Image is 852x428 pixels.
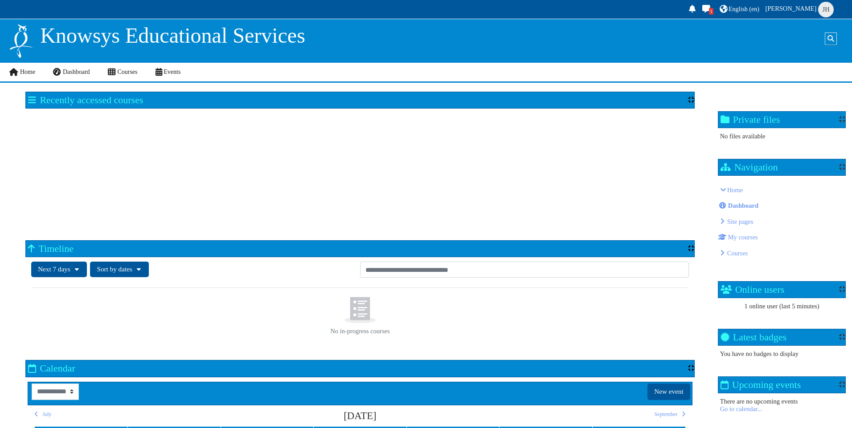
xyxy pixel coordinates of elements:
[688,364,694,371] div: Show / hide the block
[839,333,845,340] div: Show / hide the block
[709,8,713,15] div: There are 1 unread conversations
[688,96,694,103] div: Show / hide the block
[655,411,678,417] span: September
[721,379,801,390] h2: Upcoming events
[720,133,844,140] div: No files available
[714,108,849,428] section: Blocks
[720,405,762,412] a: Go to calendar...
[764,1,837,18] a: User menu
[40,23,305,48] p: Knowsys Educational Services
[766,5,817,12] span: [PERSON_NAME]
[720,184,844,259] li: Home
[90,262,148,277] button: Sort timeline items
[686,3,698,16] div: Show notification window with no new notifications
[839,381,845,388] div: Show / hide the block
[721,114,780,125] h2: Private files
[42,411,51,417] span: July
[839,163,845,170] div: Show / hide the block
[818,2,834,17] span: Jenifer Hill
[720,398,844,405] div: There are no upcoming events
[8,23,33,59] img: Logo
[728,234,758,241] span: My courses
[718,3,761,16] a: English ‎(en)‎
[721,284,785,295] h2: Online users
[44,63,98,81] a: Dashboard
[721,162,778,173] h2: Navigation
[99,63,147,81] a: Courses
[701,5,711,12] i: Toggle messaging drawer
[720,231,844,243] li: My courses
[8,63,189,81] nav: Site links
[839,116,845,123] div: Show / hide the block
[28,327,692,335] p: No in-progress courses
[688,245,694,252] div: Show / hide the block
[31,262,87,277] button: Filter timeline by date
[164,69,180,75] span: Events
[97,265,132,273] span: Sort by dates
[28,243,74,254] h2: Timeline
[727,186,743,194] a: Home
[700,3,713,16] a: Toggle messaging drawer There are 1 unread conversations
[720,215,844,228] li: Knowsys Educational Services LLC
[28,363,75,374] h2: Calendar
[719,202,758,209] a: Dashboard
[727,250,748,257] a: Courses
[721,331,786,343] h2: Latest badges
[28,94,143,105] h2: Recently accessed courses
[839,286,845,293] div: Show / hide the block
[147,63,190,81] a: Events
[523,411,685,418] a: September
[197,410,523,422] h4: [DATE]
[720,247,844,259] li: Courses
[63,69,90,75] span: Dashboard
[720,199,844,212] li: Dashboard
[718,346,846,362] div: You have no badges to display
[34,411,197,418] a: July
[729,6,759,12] span: English ‎(en)‎
[117,69,137,75] span: Courses
[647,384,690,400] button: New event
[728,202,758,209] span: Dashboard
[720,303,844,310] div: 1 online user (last 5 minutes)
[20,69,35,75] span: Home
[38,265,70,273] span: Next 7 days
[727,218,754,225] span: Knowsys Educational Services LLC
[719,234,758,241] a: My courses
